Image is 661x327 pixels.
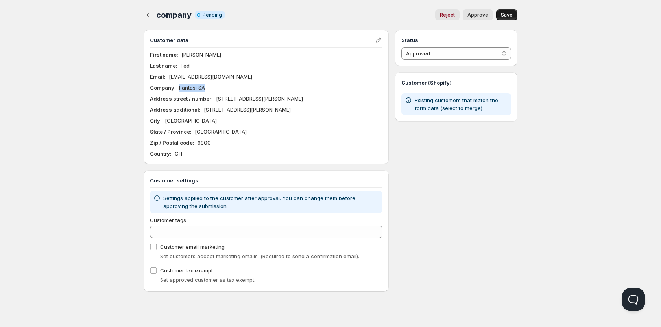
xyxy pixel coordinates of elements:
b: First name : [150,51,178,58]
p: [PERSON_NAME] [181,51,221,59]
b: Address street / number : [150,96,213,102]
p: [GEOGRAPHIC_DATA] [165,117,217,125]
b: State / Province : [150,129,192,135]
span: Approve [467,12,488,18]
h3: Customer data [150,36,375,44]
span: Set approved customer as tax exempt. [160,277,255,283]
b: Email : [150,73,166,80]
button: Reject [435,9,460,20]
p: Fed [181,62,190,70]
button: Approve [463,9,493,20]
p: [GEOGRAPHIC_DATA] [195,128,247,136]
iframe: Help Scout Beacon - Open [622,288,645,311]
span: Save [501,12,513,18]
span: Reject [440,12,455,18]
b: Address additional : [150,107,201,113]
h3: Customer settings [150,176,382,184]
p: [STREET_ADDRESS][PERSON_NAME] [204,106,291,114]
p: 6900 [198,139,211,147]
button: Save [496,9,517,20]
span: Customer email marketing [160,244,225,250]
b: Last name : [150,62,177,69]
span: Set customers accept marketing emails. (Required to send a confirmation email). [160,253,359,259]
h3: Status [401,36,511,44]
p: Fantasi SA [179,84,205,92]
span: company [156,10,192,20]
p: [STREET_ADDRESS][PERSON_NAME] [216,95,303,103]
span: Pending [203,12,222,18]
span: Customer tax exempt [160,267,213,274]
b: Country : [150,151,172,157]
b: Zip / Postal code : [150,140,194,146]
h3: Customer (Shopify) [401,79,511,86]
b: City : [150,118,162,124]
span: Customer tags [150,217,186,223]
b: Company : [150,85,176,91]
p: CH [175,150,182,158]
button: Edit [373,35,384,46]
p: [EMAIL_ADDRESS][DOMAIN_NAME] [169,73,252,81]
p: Existing customers that match the form data (select to merge) [415,96,508,112]
p: Settings applied to the customer after approval. You can change them before approving the submiss... [163,194,379,210]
